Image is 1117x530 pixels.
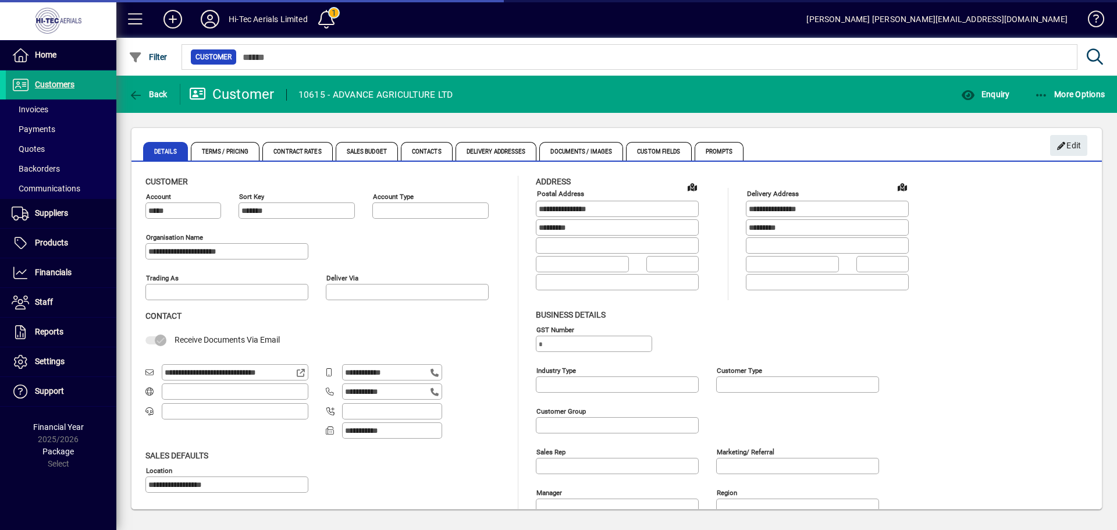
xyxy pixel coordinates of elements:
span: Support [35,386,64,396]
button: Add [154,9,191,30]
a: Knowledge Base [1079,2,1102,40]
span: Delivery Addresses [456,142,537,161]
span: Customer [195,51,232,63]
span: Sales Budget [336,142,398,161]
mat-label: Account [146,193,171,201]
a: Settings [6,347,116,376]
mat-label: Marketing/ Referral [717,447,774,456]
mat-label: Deliver via [326,274,358,282]
span: Business details [536,310,606,319]
mat-label: Account Type [373,193,414,201]
span: Receive Documents Via Email [175,335,280,344]
a: Payments [6,119,116,139]
span: Documents / Images [539,142,623,161]
span: Package [42,447,74,456]
span: Communications [12,184,80,193]
span: Customers [35,80,74,89]
span: Details [143,142,188,161]
span: Settings [35,357,65,366]
span: Staff [35,297,53,307]
a: Products [6,229,116,258]
div: Hi-Tec Aerials Limited [229,10,308,29]
a: Invoices [6,99,116,119]
span: Customer [145,177,188,186]
button: More Options [1031,84,1108,105]
span: Enquiry [961,90,1009,99]
mat-label: Industry type [536,366,576,374]
a: Quotes [6,139,116,159]
mat-label: Organisation name [146,233,203,241]
span: Sales defaults [145,451,208,460]
a: Reports [6,318,116,347]
span: Products [35,238,68,247]
div: Customer [189,85,275,104]
a: View on map [683,177,702,196]
mat-label: Sort key [239,193,264,201]
span: Contact [145,311,182,321]
span: Quotes [12,144,45,154]
a: Backorders [6,159,116,179]
span: Back [129,90,168,99]
mat-label: Manager [536,488,562,496]
span: More Options [1034,90,1105,99]
span: Suppliers [35,208,68,218]
span: Filter [129,52,168,62]
mat-label: GST Number [536,325,574,333]
div: [PERSON_NAME] [PERSON_NAME][EMAIL_ADDRESS][DOMAIN_NAME] [806,10,1068,29]
button: Edit [1050,135,1087,156]
mat-label: Trading as [146,274,179,282]
button: Back [126,84,170,105]
span: Financials [35,268,72,277]
span: Invoices [12,105,48,114]
mat-label: Customer group [536,407,586,415]
a: Staff [6,288,116,317]
mat-label: Location [146,466,172,474]
mat-label: Sales rep [536,447,565,456]
button: Profile [191,9,229,30]
span: Backorders [12,164,60,173]
span: Payments [12,125,55,134]
a: Support [6,377,116,406]
mat-label: Region [717,488,737,496]
span: Prompts [695,142,744,161]
a: Suppliers [6,199,116,228]
span: Contract Rates [262,142,332,161]
mat-label: Customer type [717,366,762,374]
span: Edit [1056,136,1082,155]
span: Contacts [401,142,453,161]
span: Reports [35,327,63,336]
a: Financials [6,258,116,287]
a: Communications [6,179,116,198]
button: Enquiry [958,84,1012,105]
span: Address [536,177,571,186]
span: Terms / Pricing [191,142,260,161]
a: View on map [893,177,912,196]
a: Home [6,41,116,70]
span: Financial Year [33,422,84,432]
div: 10615 - ADVANCE AGRICULTURE LTD [298,86,453,104]
button: Filter [126,47,170,67]
span: Custom Fields [626,142,691,161]
app-page-header-button: Back [116,84,180,105]
span: Home [35,50,56,59]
